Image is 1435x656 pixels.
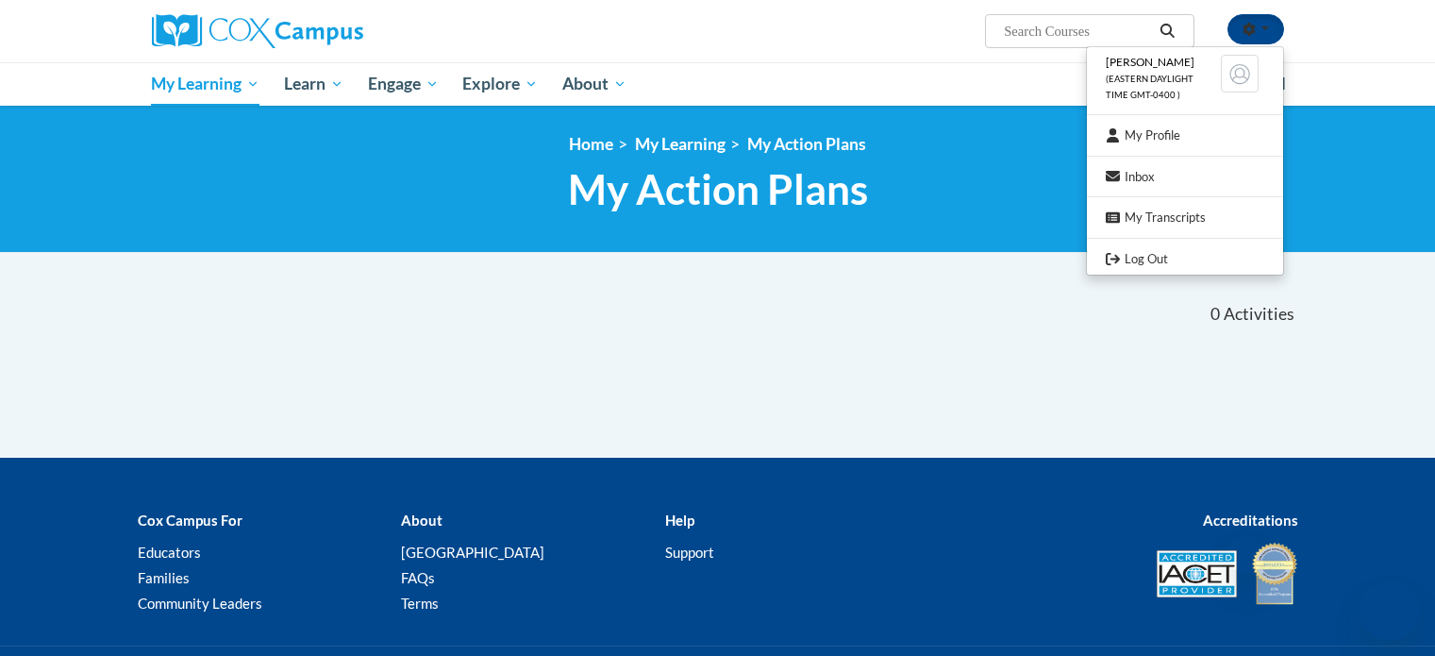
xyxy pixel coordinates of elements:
img: Accredited IACET® Provider [1157,550,1237,597]
a: Families [138,569,190,586]
a: Educators [138,544,201,561]
img: Learner Profile Avatar [1221,55,1259,93]
a: My Learning [635,134,726,154]
a: My Action Plans [747,134,866,154]
div: Main menu [124,62,1312,106]
span: About [562,73,626,95]
a: [GEOGRAPHIC_DATA] [401,544,544,561]
b: Cox Campus For [138,512,242,529]
img: Cox Campus [152,14,363,48]
a: My Learning [140,62,273,106]
iframe: Button to launch messaging window [1360,580,1420,641]
a: Cox Campus [152,14,510,48]
a: Learn [272,62,356,106]
span: (Eastern Daylight Time GMT-0400 ) [1106,74,1193,100]
b: Help [665,512,694,529]
a: Terms [401,595,439,612]
a: Logout [1087,247,1283,271]
a: My Profile [1087,124,1283,147]
a: FAQs [401,569,435,586]
span: [PERSON_NAME] [1106,55,1194,69]
span: Activities [1224,304,1294,325]
span: 0 [1210,304,1220,325]
a: About [550,62,639,106]
a: Home [569,134,613,154]
input: Search Courses [1002,20,1153,42]
button: Account Settings [1227,14,1284,44]
span: My Action Plans [568,164,868,214]
a: Inbox [1087,165,1283,189]
a: Explore [450,62,550,106]
button: Search [1153,20,1181,42]
a: Support [665,544,714,561]
b: Accreditations [1203,512,1298,529]
a: My Transcripts [1087,206,1283,229]
a: Engage [356,62,451,106]
span: Explore [462,73,538,95]
b: About [401,512,442,529]
iframe: Close message [1227,535,1265,573]
a: Community Leaders [138,595,262,612]
img: IDA® Accredited [1251,541,1298,607]
span: Learn [284,73,343,95]
span: My Learning [151,73,259,95]
span: Engage [368,73,439,95]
